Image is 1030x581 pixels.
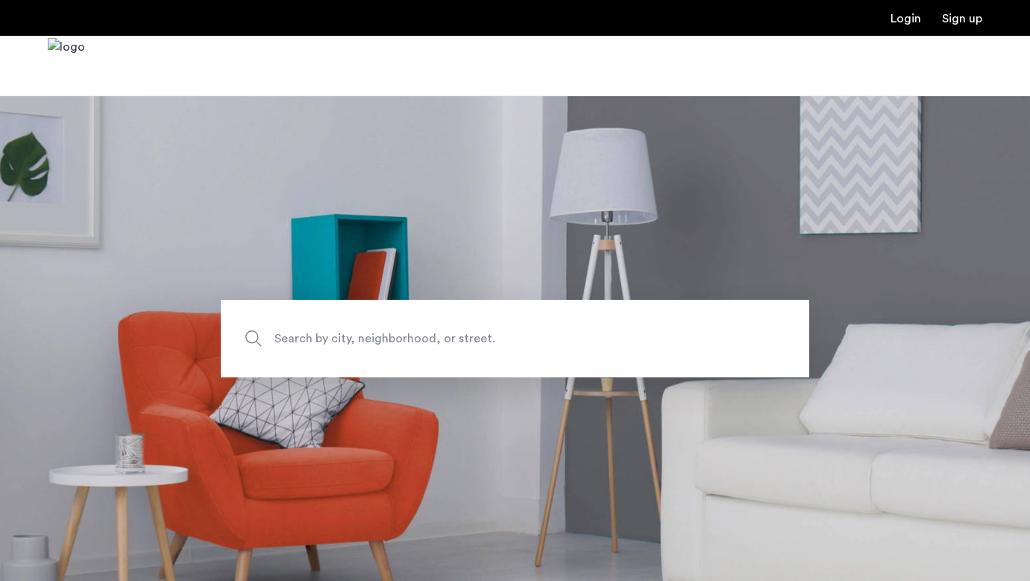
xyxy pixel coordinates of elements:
input: Apartment Search [221,300,809,377]
a: Cazamio Logo [48,38,85,94]
span: Search by city, neighborhood, or street. [274,328,686,348]
img: logo [48,38,85,94]
a: Login [891,13,921,25]
a: Registration [942,13,982,25]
